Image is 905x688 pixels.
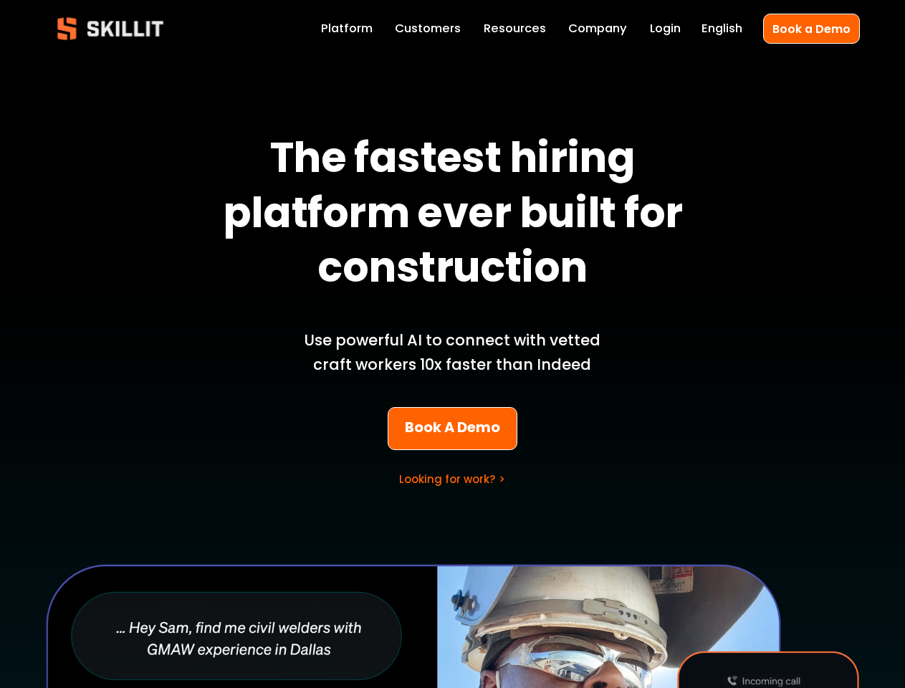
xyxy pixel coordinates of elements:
a: Book A Demo [388,407,517,450]
a: folder dropdown [484,19,546,39]
a: Login [650,19,681,39]
strong: The fastest hiring platform ever built for construction [223,126,691,307]
a: Customers [395,19,461,39]
span: English [702,20,742,38]
a: Book a Demo [763,14,860,43]
a: Looking for work? > [399,472,505,487]
p: Use powerful AI to connect with vetted craft workers 10x faster than Indeed [285,328,620,377]
a: Company [568,19,627,39]
img: Skillit [45,7,176,50]
span: Resources [484,20,546,38]
a: Platform [321,19,373,39]
div: language picker [702,19,742,39]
